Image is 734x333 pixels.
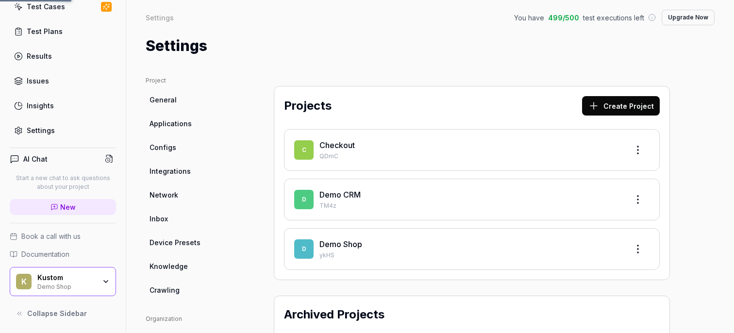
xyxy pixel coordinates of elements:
[150,261,188,271] span: Knowledge
[146,233,239,251] a: Device Presets
[146,210,239,228] a: Inbox
[146,257,239,275] a: Knowledge
[27,308,87,318] span: Collapse Sidebar
[146,35,207,57] h1: Settings
[60,202,76,212] span: New
[10,96,116,115] a: Insights
[27,26,63,36] div: Test Plans
[10,47,116,66] a: Results
[150,95,177,105] span: General
[294,239,314,259] span: D
[146,186,239,204] a: Network
[662,10,715,25] button: Upgrade Now
[582,96,660,116] button: Create Project
[150,118,192,129] span: Applications
[150,166,191,176] span: Integrations
[146,91,239,109] a: General
[10,199,116,215] a: New
[319,190,361,200] a: Demo CRM
[319,152,620,161] p: QDmC
[150,237,200,248] span: Device Presets
[146,315,239,323] div: Organization
[10,231,116,241] a: Book a call with us
[284,306,384,323] h2: Archived Projects
[27,100,54,111] div: Insights
[23,154,48,164] h4: AI Chat
[150,285,180,295] span: Crawling
[27,125,55,135] div: Settings
[10,71,116,90] a: Issues
[548,13,579,23] span: 499 / 500
[514,13,544,23] span: You have
[10,267,116,296] button: KKustomDemo Shop
[319,140,355,150] a: Checkout
[10,304,116,323] button: Collapse Sidebar
[37,273,96,282] div: Kustom
[284,97,332,115] h2: Projects
[146,162,239,180] a: Integrations
[319,251,620,260] p: ykHS
[146,13,174,22] div: Settings
[27,51,52,61] div: Results
[146,115,239,133] a: Applications
[146,76,239,85] div: Project
[150,190,178,200] span: Network
[146,281,239,299] a: Crawling
[21,249,69,259] span: Documentation
[27,1,65,12] div: Test Cases
[16,274,32,289] span: K
[10,249,116,259] a: Documentation
[294,190,314,209] span: D
[10,121,116,140] a: Settings
[21,231,81,241] span: Book a call with us
[150,214,168,224] span: Inbox
[319,201,620,210] p: TM4z
[294,140,314,160] span: C
[146,138,239,156] a: Configs
[10,174,116,191] p: Start a new chat to ask questions about your project
[37,282,96,290] div: Demo Shop
[27,76,49,86] div: Issues
[150,142,176,152] span: Configs
[319,239,362,249] a: Demo Shop
[10,22,116,41] a: Test Plans
[583,13,644,23] span: test executions left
